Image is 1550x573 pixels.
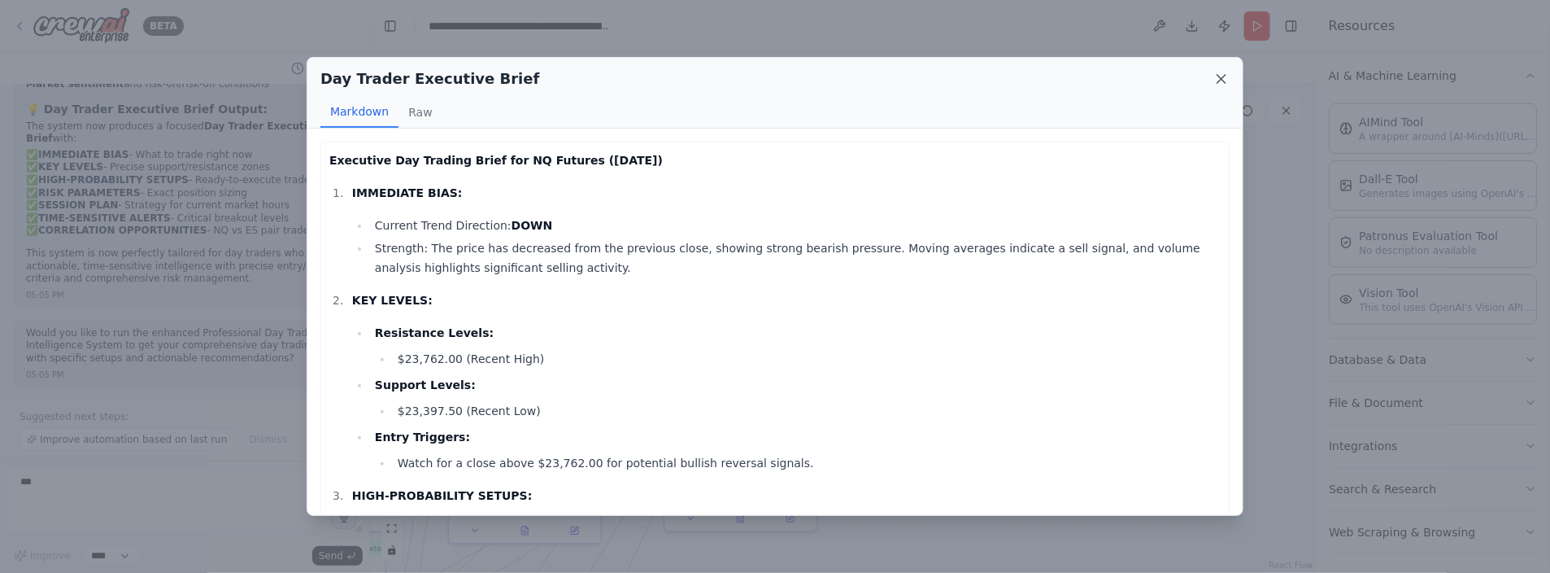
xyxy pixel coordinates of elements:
button: Markdown [320,97,398,128]
li: $23,397.50 (Recent Low) [393,401,1221,421]
strong: Executive Day Trading Brief for NQ Futures ([DATE]) [329,154,663,167]
strong: IMMEDIATE BIAS: [352,186,463,199]
strong: HIGH-PROBABILITY SETUPS: [352,489,532,502]
strong: KEY LEVELS: [352,294,433,307]
li: Strength: The price has decreased from the previous close, showing strong bearish pressure. Movin... [370,238,1221,278]
strong: Entry Triggers: [375,431,470,444]
strong: Resistance Levels: [375,326,494,339]
strong: Support Levels: [375,378,476,391]
li: Current Trend Direction: [370,216,1221,235]
li: Watch for a close above $23,762.00 for potential bullish reversal signals. [393,453,1221,473]
strong: DOWN [512,219,553,232]
li: $23,762.00 (Recent High) [393,349,1221,369]
h2: Day Trader Executive Brief [320,68,539,90]
button: Raw [398,97,442,128]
